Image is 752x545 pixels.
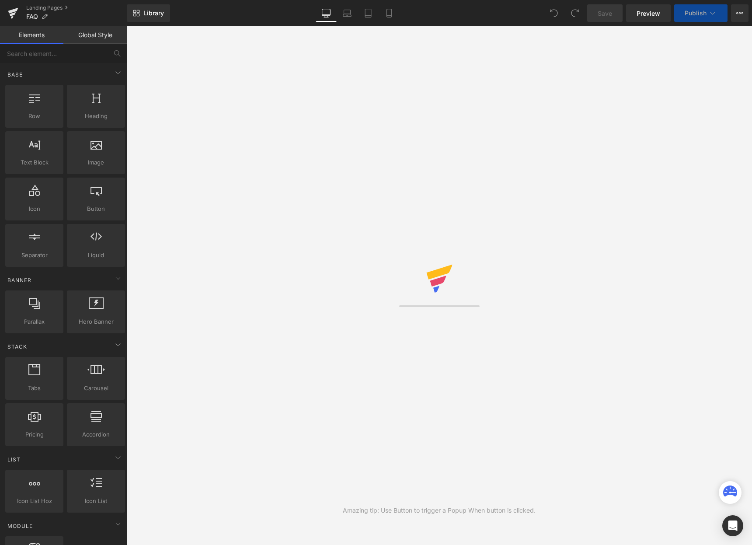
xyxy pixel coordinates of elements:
a: Preview [626,4,671,22]
a: Desktop [316,4,337,22]
a: Landing Pages [26,4,127,11]
a: Global Style [63,26,127,44]
div: Open Intercom Messenger [722,515,743,536]
span: Hero Banner [70,317,122,326]
span: Base [7,70,24,79]
span: Accordion [70,430,122,439]
span: Heading [70,112,122,121]
span: Row [8,112,61,121]
span: Liquid [70,251,122,260]
span: Banner [7,276,32,284]
button: More [731,4,749,22]
span: Icon List Hoz [8,496,61,506]
a: Laptop [337,4,358,22]
span: Image [70,158,122,167]
span: Save [598,9,612,18]
span: Icon [8,204,61,213]
span: FAQ [26,13,38,20]
span: Carousel [70,384,122,393]
a: New Library [127,4,170,22]
span: Separator [8,251,61,260]
div: Amazing tip: Use Button to trigger a Popup When button is clicked. [343,506,536,515]
button: Undo [545,4,563,22]
span: Tabs [8,384,61,393]
span: Preview [637,9,660,18]
span: Module [7,522,34,530]
span: Library [143,9,164,17]
span: Pricing [8,430,61,439]
button: Publish [674,4,728,22]
span: Button [70,204,122,213]
span: Stack [7,342,28,351]
a: Mobile [379,4,400,22]
button: Redo [566,4,584,22]
span: List [7,455,21,464]
a: Tablet [358,4,379,22]
span: Icon List [70,496,122,506]
span: Parallax [8,317,61,326]
span: Publish [685,10,707,17]
span: Text Block [8,158,61,167]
